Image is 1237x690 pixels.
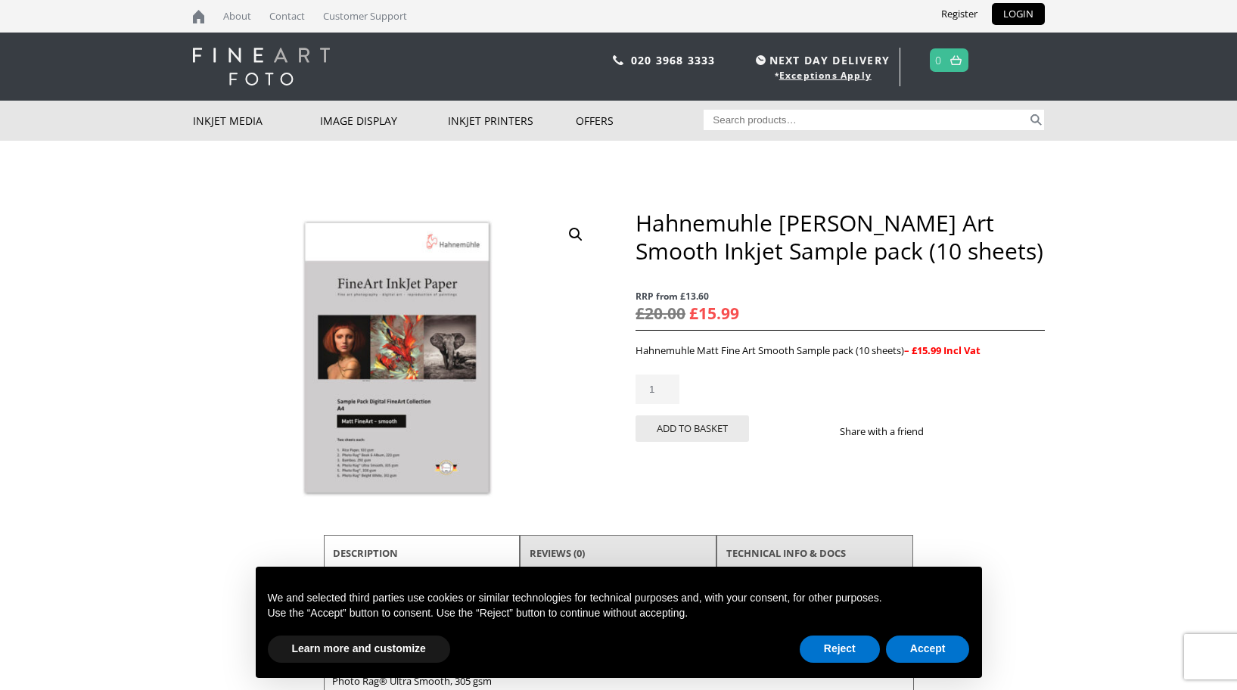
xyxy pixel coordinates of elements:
[840,423,942,440] p: Share with a friend
[704,110,1027,130] input: Search products…
[193,209,601,511] img: Hahnemuhle Matt Fine Art Smooth Inkjet Sample pack (10 sheets)
[800,636,880,663] button: Reject
[333,539,398,567] a: Description
[631,53,716,67] a: 020 3968 3333
[636,303,645,324] span: £
[930,3,989,25] a: Register
[756,55,766,65] img: time.svg
[1027,110,1045,130] button: Search
[320,101,448,141] a: Image Display
[268,606,970,621] p: Use the “Accept” button to consent. Use the “Reject” button to continue without accepting.
[904,343,981,357] strong: – £15.99 Incl Vat
[636,287,1044,305] span: RRP from £13.60
[268,591,970,606] p: We and selected third parties use cookies or similar technologies for technical purposes and, wit...
[268,636,450,663] button: Learn more and customize
[636,209,1044,265] h1: Hahnemuhle [PERSON_NAME] Art Smooth Inkjet Sample pack (10 sheets)
[636,342,1044,359] p: Hahnemuhle Matt Fine Art Smooth Sample pack (10 sheets)
[636,303,685,324] bdi: 20.00
[950,55,962,65] img: basket.svg
[689,303,739,324] bdi: 15.99
[193,101,321,141] a: Inkjet Media
[992,3,1045,25] a: LOGIN
[448,101,576,141] a: Inkjet Printers
[689,303,698,324] span: £
[935,49,942,71] a: 0
[886,636,970,663] button: Accept
[779,69,872,82] a: Exceptions Apply
[530,539,585,567] a: Reviews (0)
[636,375,679,404] input: Product quantity
[613,55,623,65] img: phone.svg
[193,48,330,85] img: logo-white.svg
[576,101,704,141] a: Offers
[636,415,749,442] button: Add to basket
[726,539,846,567] a: TECHNICAL INFO & DOCS
[752,51,890,69] span: NEXT DAY DELIVERY
[562,221,589,248] a: View full-screen image gallery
